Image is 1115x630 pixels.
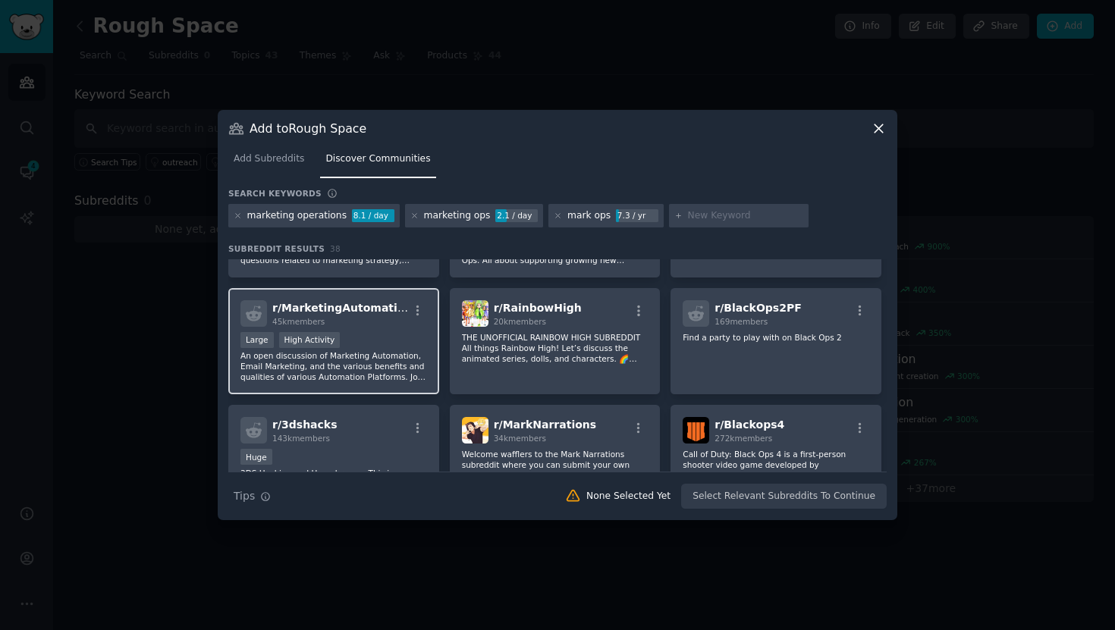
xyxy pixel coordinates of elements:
[567,209,611,223] div: mark ops
[279,332,341,348] div: High Activity
[424,209,491,223] div: marketing ops
[240,350,427,382] p: An open discussion of Marketing Automation, Email Marketing, and the various benefits and qualiti...
[715,434,772,443] span: 272k members
[247,209,347,223] div: marketing operations
[715,302,801,314] span: r/ BlackOps2PF
[462,332,649,364] p: THE UNOFFICIAL RAINBOW HIGH SUBREDDIT All things Rainbow High! Let’s discuss the animated series,...
[462,300,488,327] img: RainbowHigh
[240,468,427,500] p: 3DS Hacking and Homebrew --- This is an unofficial community and not associated with Nintendo Co....
[616,209,658,223] div: 7.3 / yr
[683,332,869,343] p: Find a party to play with on Black Ops 2
[272,302,412,314] span: r/ MarketingAutomation
[688,209,803,223] input: New Keyword
[320,147,435,178] a: Discover Communities
[228,483,276,509] button: Tips
[683,417,709,444] img: Blackops4
[272,317,325,326] span: 45k members
[234,488,255,504] span: Tips
[250,121,366,136] h3: Add to Rough Space
[715,317,768,326] span: 169 members
[494,302,582,314] span: r/ RainbowHigh
[352,209,394,223] div: 8.1 / day
[228,147,309,178] a: Add Subreddits
[272,418,337,431] span: r/ 3dshacks
[272,434,330,443] span: 143k members
[462,417,488,444] img: MarkNarrations
[494,434,546,443] span: 34k members
[330,244,341,253] span: 38
[240,332,274,348] div: Large
[683,449,869,481] p: Call of Duty: Black Ops 4 is a first-person shooter video game developed by [PERSON_NAME] and pub...
[325,152,430,166] span: Discover Communities
[715,418,784,431] span: r/ Blackops4
[462,449,649,481] p: Welcome wafflers to the Mark Narrations subreddit where you can submit your own stories, pet tax,...
[228,243,325,254] span: Subreddit Results
[234,152,304,166] span: Add Subreddits
[240,449,272,465] div: Huge
[495,209,538,223] div: 2.1 / day
[494,418,596,431] span: r/ MarkNarrations
[228,188,322,199] h3: Search keywords
[494,317,546,326] span: 20k members
[586,490,671,503] div: None Selected Yet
